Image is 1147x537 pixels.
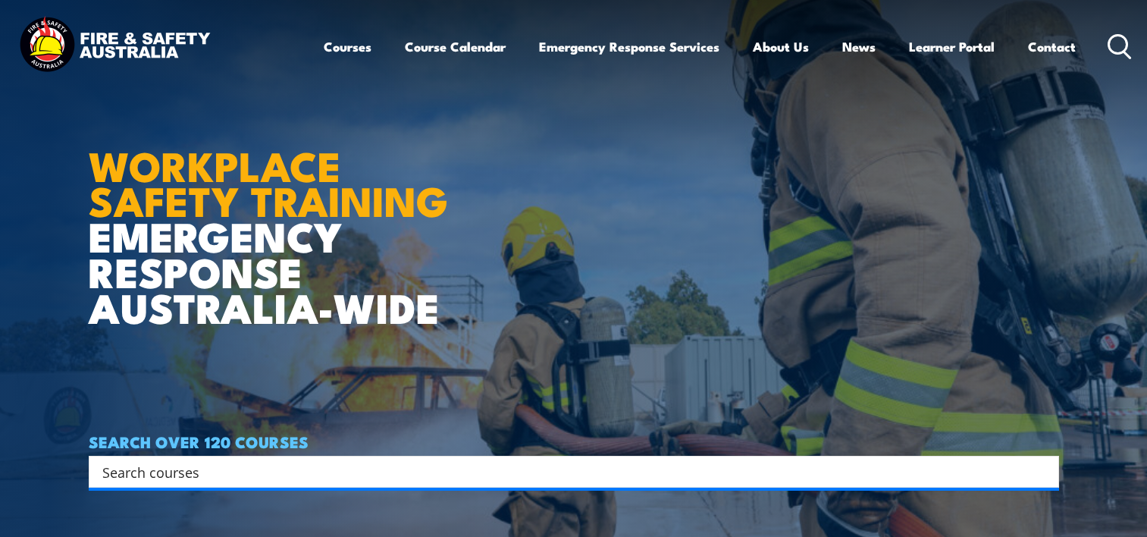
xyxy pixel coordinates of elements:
[842,27,876,67] a: News
[405,27,506,67] a: Course Calendar
[1028,27,1076,67] a: Contact
[1033,461,1054,482] button: Search magnifier button
[102,460,1026,483] input: Search input
[105,461,1029,482] form: Search form
[753,27,809,67] a: About Us
[89,109,459,325] h1: EMERGENCY RESPONSE AUSTRALIA-WIDE
[909,27,995,67] a: Learner Portal
[539,27,719,67] a: Emergency Response Services
[89,433,1059,450] h4: SEARCH OVER 120 COURSES
[324,27,371,67] a: Courses
[89,133,448,231] strong: WORKPLACE SAFETY TRAINING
